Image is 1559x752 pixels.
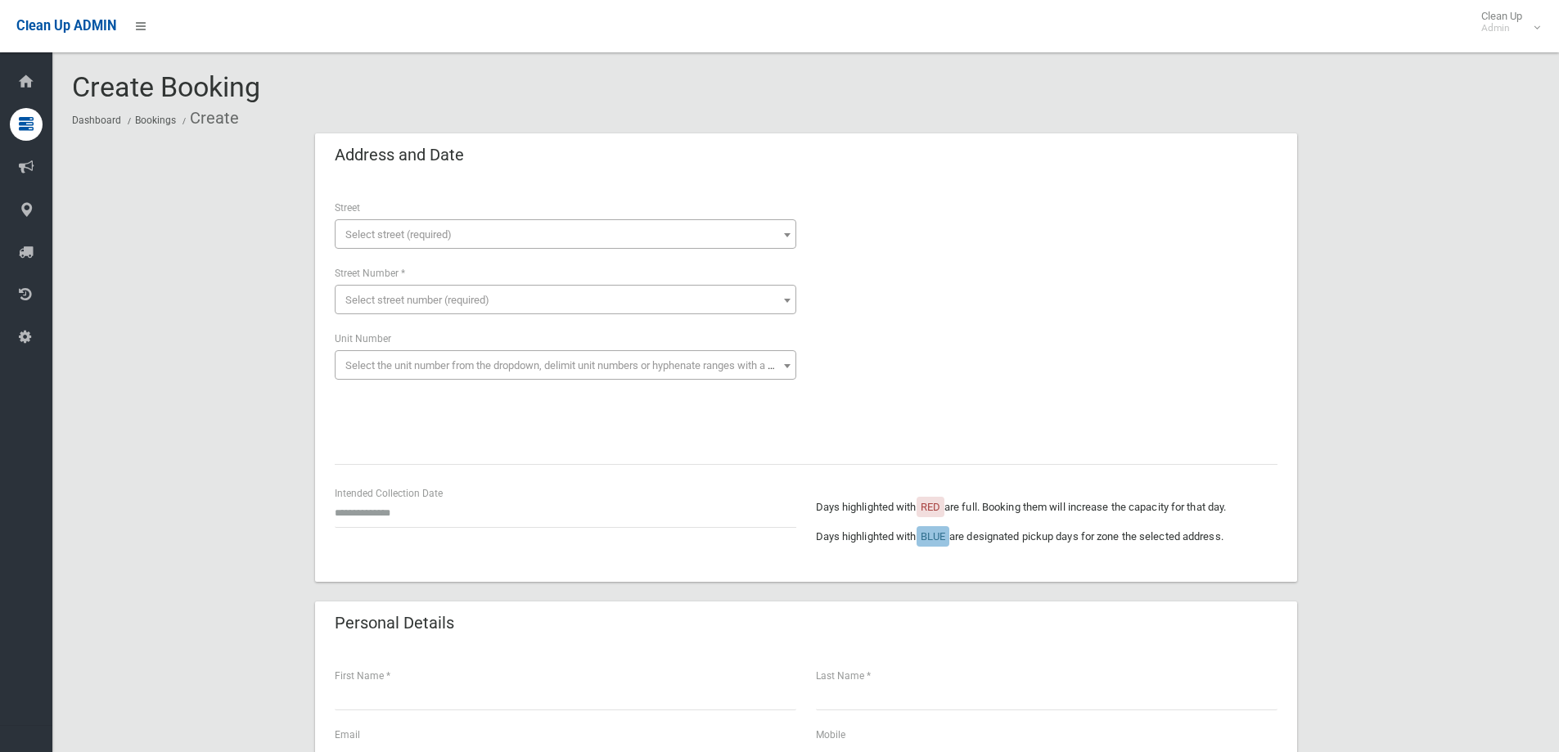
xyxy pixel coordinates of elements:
header: Address and Date [315,139,484,171]
span: Select street number (required) [345,294,489,306]
span: Clean Up [1473,10,1539,34]
span: Clean Up ADMIN [16,18,116,34]
span: BLUE [921,530,945,543]
span: RED [921,501,940,513]
a: Bookings [135,115,176,126]
small: Admin [1481,22,1522,34]
span: Select street (required) [345,228,452,241]
p: Days highlighted with are full. Booking them will increase the capacity for that day. [816,498,1277,517]
a: Dashboard [72,115,121,126]
p: Days highlighted with are designated pickup days for zone the selected address. [816,527,1277,547]
span: Select the unit number from the dropdown, delimit unit numbers or hyphenate ranges with a comma [345,359,803,371]
header: Personal Details [315,607,474,639]
span: Create Booking [72,70,260,103]
li: Create [178,103,239,133]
